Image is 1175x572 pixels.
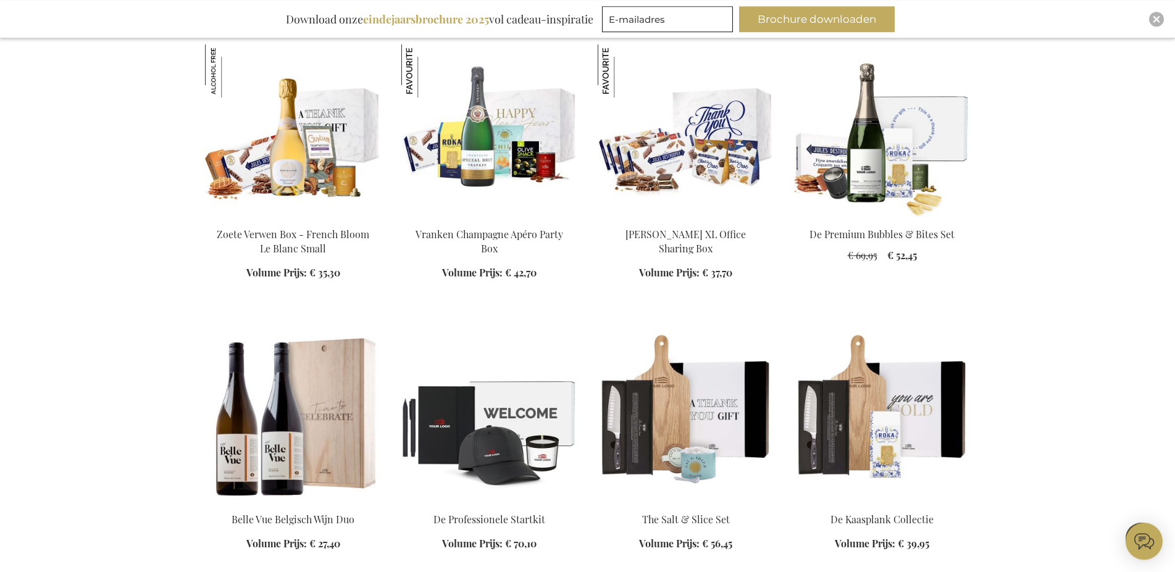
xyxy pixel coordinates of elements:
span: € 42,70 [505,266,537,279]
span: Volume Prijs: [639,537,700,550]
img: The Salt & Slice Set Exclusive Business Gift [598,330,774,502]
img: Jules Destrooper XL Office Sharing Box [598,44,651,97]
img: The Professional Starter Kit [401,330,578,502]
a: Sweet Treats Box - French Bloom Le Blanc Small Zoete Verwen Box - French Bloom Le Blanc Small [205,212,382,224]
a: Zoete Verwen Box - French Bloom Le Blanc Small [217,228,369,255]
img: The Premium Bubbles & Bites Set [794,44,971,217]
a: De Professionele Startkit [433,513,545,526]
img: Vranken Champagne Apéro Party Box [401,44,578,217]
span: Volume Prijs: [246,266,307,279]
img: Jules Destrooper XL Office Sharing Box [598,44,774,217]
img: Vranken Champagne Apéro Party Box [401,44,454,97]
a: Belle Vue Belgisch Wijn Duo [232,513,354,526]
span: Volume Prijs: [835,537,895,550]
a: Volume Prijs: € 42,70 [442,266,537,280]
a: Volume Prijs: € 37,70 [639,266,732,280]
span: Volume Prijs: [246,537,307,550]
span: € 70,10 [505,537,537,550]
span: Volume Prijs: [639,266,700,279]
a: Volume Prijs: € 27,40 [246,537,340,551]
img: The Cheese Board Collection [794,330,971,502]
b: eindejaarsbrochure 2025 [363,12,489,27]
a: Volume Prijs: € 35,30 [246,266,340,280]
span: € 52,45 [887,249,917,262]
a: Belle Vue Belgisch Wijn Duo [205,497,382,509]
span: € 39,95 [898,537,929,550]
img: Belle Vue Belgisch Wijn Duo [205,330,382,502]
span: € 56,45 [702,537,732,550]
div: Close [1149,12,1164,27]
a: Volume Prijs: € 70,10 [442,537,537,551]
iframe: belco-activator-frame [1126,523,1163,560]
a: The Professional Starter Kit [401,497,578,509]
a: [PERSON_NAME] XL Office Sharing Box [625,228,746,255]
a: Jules Destrooper XL Office Sharing Box Jules Destrooper XL Office Sharing Box [598,212,774,224]
img: Zoete Verwen Box - French Bloom Le Blanc Small [205,44,258,97]
span: Volume Prijs: [442,537,503,550]
input: E-mailadres [602,6,733,32]
a: The Salt & Slice Set [642,513,730,526]
img: Sweet Treats Box - French Bloom Le Blanc Small [205,44,382,217]
div: Download onze vol cadeau-inspiratie [280,6,599,32]
a: Volume Prijs: € 39,95 [835,537,929,551]
a: De Premium Bubbles & Bites Set [809,228,955,241]
a: Vranken Champagne Apéro Party Box Vranken Champagne Apéro Party Box [401,212,578,224]
a: The Premium Bubbles & Bites Set [794,212,971,224]
button: Brochure downloaden [739,6,895,32]
form: marketing offers and promotions [602,6,737,36]
img: Close [1153,15,1160,23]
span: Volume Prijs: [442,266,503,279]
a: De Kaasplank Collectie [830,513,934,526]
a: The Cheese Board Collection [794,497,971,509]
span: € 37,70 [702,266,732,279]
a: The Salt & Slice Set Exclusive Business Gift [598,497,774,509]
a: Volume Prijs: € 56,45 [639,537,732,551]
span: € 69,95 [848,249,877,262]
span: € 27,40 [309,537,340,550]
a: Vranken Champagne Apéro Party Box [416,228,563,255]
span: € 35,30 [309,266,340,279]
